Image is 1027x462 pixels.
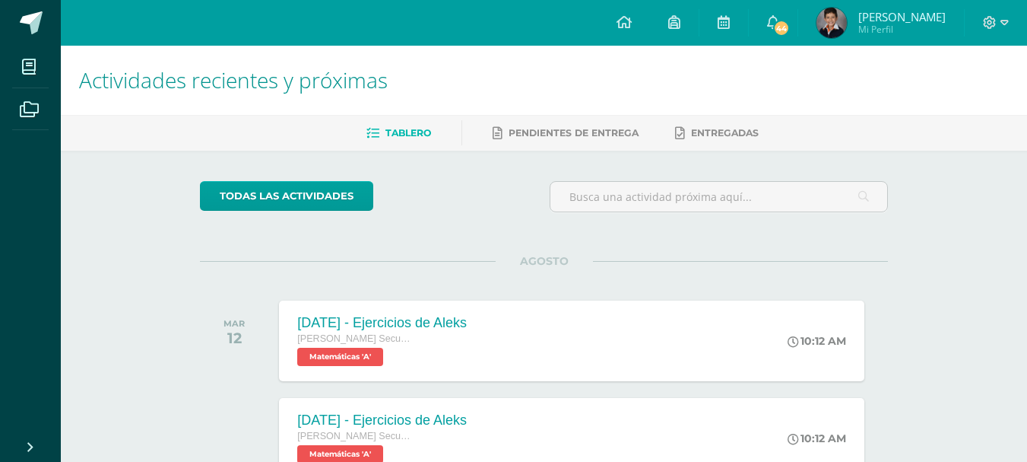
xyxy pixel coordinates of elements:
span: Entregadas [691,127,759,139]
div: [DATE] - Ejercicios de Aleks [297,315,467,331]
img: 1015739c1146da3bf8da093b7bd6694e.png [816,8,847,38]
span: AGOSTO [496,254,593,268]
span: [PERSON_NAME] Secundaria [297,431,411,441]
span: [PERSON_NAME] Secundaria [297,333,411,344]
input: Busca una actividad próxima aquí... [550,182,887,212]
div: [DATE] - Ejercicios de Aleks [297,413,467,429]
a: todas las Actividades [200,181,373,211]
span: 44 [773,20,790,37]
div: 10:12 AM [788,334,846,348]
span: Tablero [385,127,431,139]
div: 10:12 AM [788,432,846,445]
span: [PERSON_NAME] [858,9,946,24]
span: Actividades recientes y próximas [79,65,388,94]
a: Tablero [366,121,431,145]
a: Pendientes de entrega [493,121,639,145]
div: MAR [223,318,245,329]
span: Mi Perfil [858,23,946,36]
span: Matemáticas 'A' [297,348,383,366]
div: 12 [223,329,245,347]
a: Entregadas [675,121,759,145]
span: Pendientes de entrega [509,127,639,139]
